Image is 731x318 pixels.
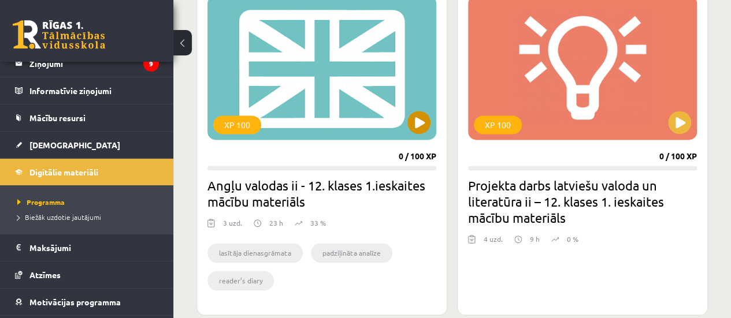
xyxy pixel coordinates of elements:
a: Maksājumi [15,234,159,261]
legend: Ziņojumi [29,50,159,77]
p: 0 % [567,234,578,244]
p: 9 h [530,234,540,244]
a: Ziņojumi9 [15,50,159,77]
span: Biežāk uzdotie jautājumi [17,212,101,222]
h2: Angļu valodas ii - 12. klases 1.ieskaites mācību materiāls [207,177,436,209]
span: Atzīmes [29,270,61,280]
i: 9 [143,56,159,72]
div: 4 uzd. [484,234,503,251]
legend: Informatīvie ziņojumi [29,77,159,104]
a: Informatīvie ziņojumi [15,77,159,104]
a: Digitālie materiāli [15,159,159,185]
a: [DEMOGRAPHIC_DATA] [15,132,159,158]
li: padziļināta analīze [311,243,392,263]
a: Atzīmes [15,261,159,288]
li: lasītāja dienasgrāmata [207,243,303,263]
a: Biežāk uzdotie jautājumi [17,212,162,222]
div: XP 100 [474,115,522,134]
span: Digitālie materiāli [29,167,98,177]
legend: Maksājumi [29,234,159,261]
p: 33 % [310,218,326,228]
a: Motivācijas programma [15,289,159,315]
p: 23 h [269,218,283,228]
a: Rīgas 1. Tālmācības vidusskola [13,20,105,49]
a: Mācību resursi [15,104,159,131]
li: reader’s diary [207,271,274,290]
a: Programma [17,197,162,207]
span: Motivācijas programma [29,297,121,307]
div: XP 100 [213,115,261,134]
h2: Projekta darbs latviešu valoda un literatūra ii – 12. klases 1. ieskaites mācību materiāls [468,177,697,226]
span: Mācību resursi [29,113,86,123]
div: 3 uzd. [223,218,242,235]
span: [DEMOGRAPHIC_DATA] [29,140,120,150]
span: Programma [17,197,65,207]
